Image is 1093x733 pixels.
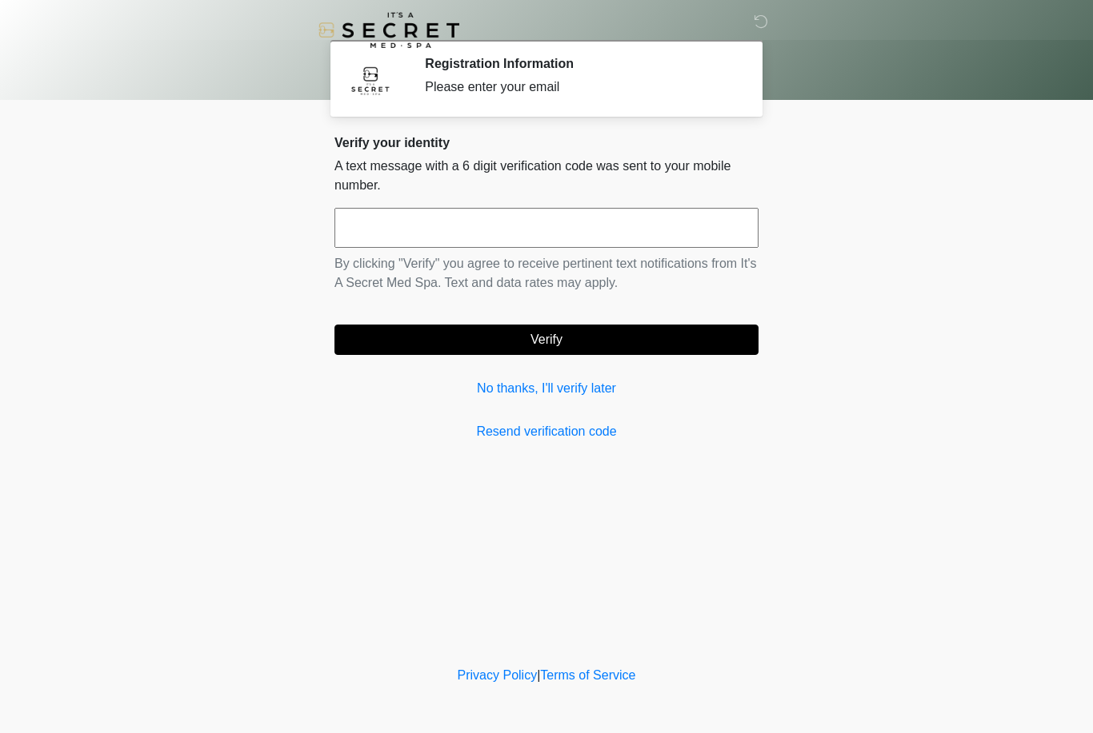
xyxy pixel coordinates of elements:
img: Agent Avatar [346,56,394,104]
a: | [537,668,540,682]
a: Resend verification code [334,422,759,441]
button: Verify [334,325,759,355]
img: It's A Secret Med Spa Logo [318,12,459,48]
p: A text message with a 6 digit verification code was sent to your mobile number. [334,157,759,195]
h2: Registration Information [425,56,735,71]
div: Please enter your email [425,78,735,97]
a: Terms of Service [540,668,635,682]
p: By clicking "Verify" you agree to receive pertinent text notifications from It's A Secret Med Spa... [334,254,759,293]
a: No thanks, I'll verify later [334,379,759,398]
a: Privacy Policy [458,668,538,682]
h2: Verify your identity [334,135,759,150]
